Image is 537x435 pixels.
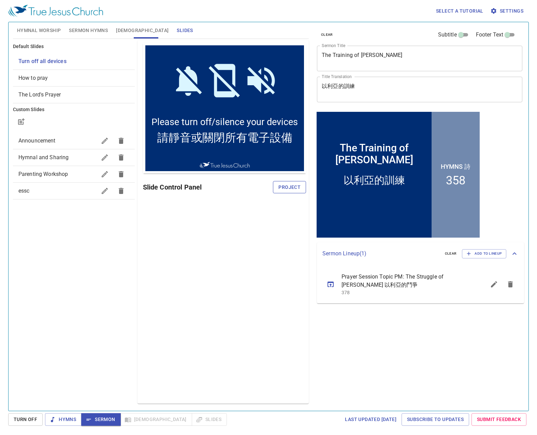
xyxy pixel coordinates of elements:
textarea: 以利亞的訓練 [322,83,518,96]
span: Project [278,183,301,192]
span: Sermon [87,415,115,424]
span: Hymnal and Sharing [18,154,69,161]
div: essc [13,183,135,199]
div: Announcement [13,133,135,149]
h6: Default Slides [13,43,135,50]
img: True Jesus Church [8,5,103,17]
span: Settings [492,7,523,15]
span: essc [18,187,30,194]
span: Footer Text [476,31,504,39]
button: Project [273,181,306,194]
span: Hymnal Worship [17,26,61,35]
a: Subscribe to Updates [402,413,469,426]
button: Sermon [81,413,120,426]
span: Sermon Hymns [69,26,108,35]
div: Hymnal and Sharing [13,149,135,166]
div: The Lord's Prayer [13,87,135,103]
span: [object Object] [18,58,67,64]
div: Parenting Workshop [13,166,135,182]
p: Sermon Lineup ( 1 ) [322,250,439,258]
img: True Jesus Church [57,119,107,125]
span: Hymns [50,415,76,424]
span: clear [321,32,333,38]
iframe: from-child [314,109,482,240]
h6: Slide Control Panel [143,182,273,193]
span: 請靜音或關閉所有電子設備 [14,87,149,103]
span: Prayer Session Topic PM: The Struggle of [PERSON_NAME] 以利亞的鬥爭 [342,273,469,289]
div: How to pray [13,70,135,86]
span: Last updated [DATE] [345,415,396,424]
span: Turn Off [14,415,37,424]
button: Hymns [45,413,82,426]
span: Submit Feedback [477,415,521,424]
button: Settings [489,5,526,17]
span: Subtitle [438,31,457,39]
div: Turn off all devices [13,53,135,70]
ul: sermon lineup list [317,265,524,303]
span: Announcement [18,137,56,144]
span: Select a tutorial [436,7,483,15]
button: Select a tutorial [433,5,486,17]
h6: Custom Slides [13,106,135,114]
textarea: The Training of [PERSON_NAME] [322,52,518,65]
span: Please turn off/silence your devices [9,74,155,85]
span: clear [445,251,457,257]
span: [DEMOGRAPHIC_DATA] [116,26,169,35]
span: [object Object] [18,91,61,98]
span: Parenting Workshop [18,171,68,177]
span: [object Object] [18,75,48,81]
span: Subscribe to Updates [407,415,464,424]
span: Slides [177,26,193,35]
span: Add to Lineup [466,251,502,257]
button: clear [441,250,461,258]
p: 378 [342,289,469,296]
a: Submit Feedback [471,413,526,426]
button: clear [317,31,337,39]
button: Add to Lineup [462,249,506,258]
div: Sermon Lineup(1)clearAdd to Lineup [317,242,524,265]
a: Last updated [DATE] [342,413,399,426]
button: Turn Off [8,413,43,426]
